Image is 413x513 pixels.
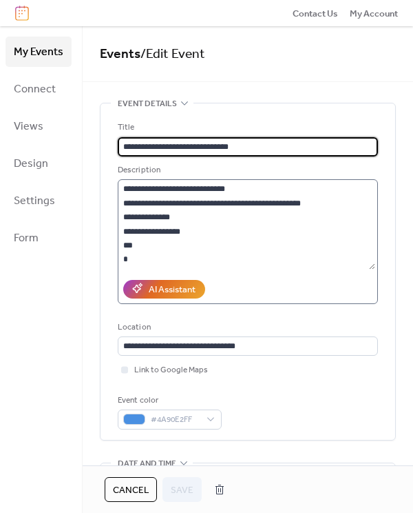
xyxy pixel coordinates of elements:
button: Cancel [105,477,157,502]
img: logo [15,6,29,21]
div: Event color [118,394,219,408]
span: Connect [14,79,56,101]
div: Location [118,321,375,334]
span: Views [14,116,43,138]
span: My Account [350,7,398,21]
div: Title [118,121,375,134]
a: Settings [6,185,72,216]
span: Contact Us [293,7,338,21]
span: Cancel [113,483,149,497]
span: Event details [118,97,177,111]
span: #4A90E2FF [151,413,200,427]
span: Design [14,153,48,175]
a: My Events [6,37,72,67]
a: Connect [6,74,72,104]
div: AI Assistant [149,283,195,296]
button: AI Assistant [123,280,205,298]
a: Design [6,148,72,179]
div: Description [118,163,375,177]
span: / Edit Event [140,41,205,67]
a: Views [6,111,72,141]
span: Date and time [118,456,176,470]
span: My Events [14,41,63,63]
span: Link to Google Maps [134,363,208,377]
a: Contact Us [293,6,338,20]
a: Form [6,223,72,253]
span: Settings [14,190,55,212]
span: Form [14,228,39,250]
a: Events [100,41,140,67]
a: My Account [350,6,398,20]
